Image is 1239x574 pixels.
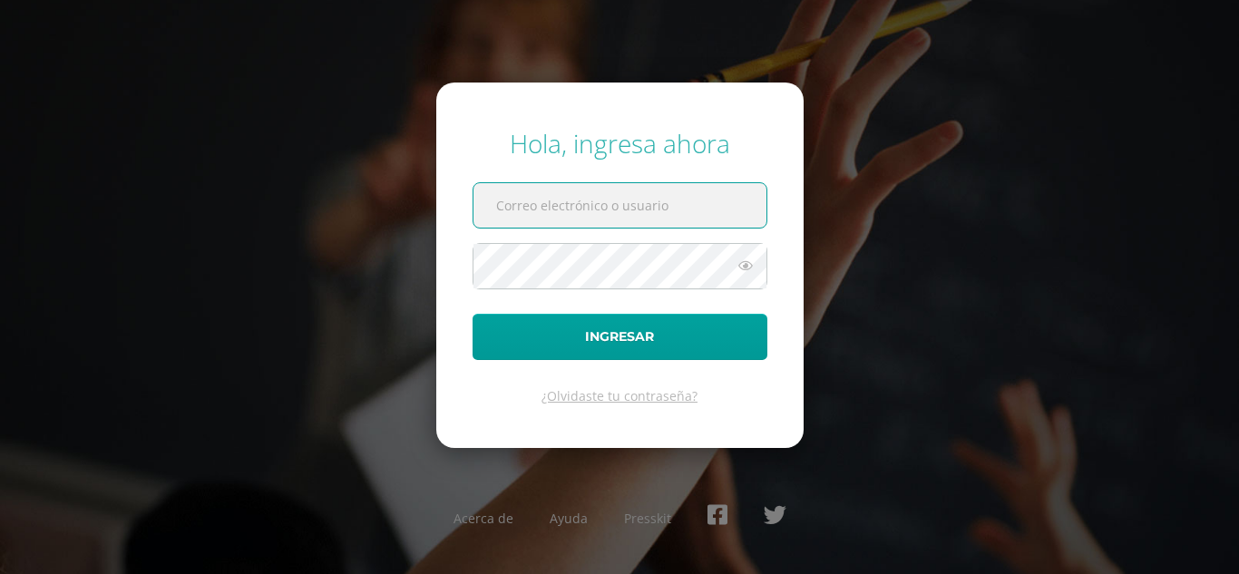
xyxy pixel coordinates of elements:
[550,510,588,527] a: Ayuda
[473,314,767,360] button: Ingresar
[624,510,671,527] a: Presskit
[454,510,513,527] a: Acerca de
[541,387,698,404] a: ¿Olvidaste tu contraseña?
[473,126,767,161] div: Hola, ingresa ahora
[473,183,766,228] input: Correo electrónico o usuario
